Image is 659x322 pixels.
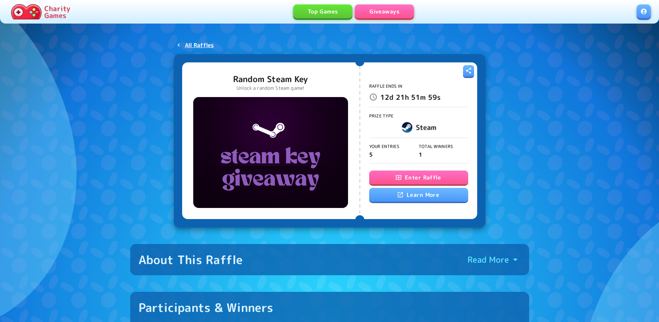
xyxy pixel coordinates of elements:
a: Learn More [369,188,468,202]
p: Read More [467,254,509,265]
div: Participants & Winners [139,300,274,315]
span: Your Entries [369,143,399,149]
a: All Raffles [174,39,217,51]
span: Prize Type [369,113,394,119]
p: Unlock a random Steam game! [233,85,308,92]
p: 12d 21h 51m 59s [380,92,440,103]
p: 5 [369,150,419,159]
p: Charity Games [44,5,70,19]
p: All Raffles [185,41,214,49]
span: Total Winners [419,143,453,149]
button: Enter Raffle [369,171,468,184]
p: 1 [419,150,468,159]
a: Charity Games [8,3,73,21]
img: Random Steam Key [193,97,348,208]
span: Raffle Ends In [369,83,402,89]
h6: Steam [416,122,437,133]
a: Giveaways [355,5,414,18]
img: Charity.Games [11,4,42,19]
div: About This Raffle [139,252,243,267]
p: Random Steam Key [233,73,308,85]
a: Top Games [293,5,352,18]
button: About This RaffleRead More [130,244,529,275]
